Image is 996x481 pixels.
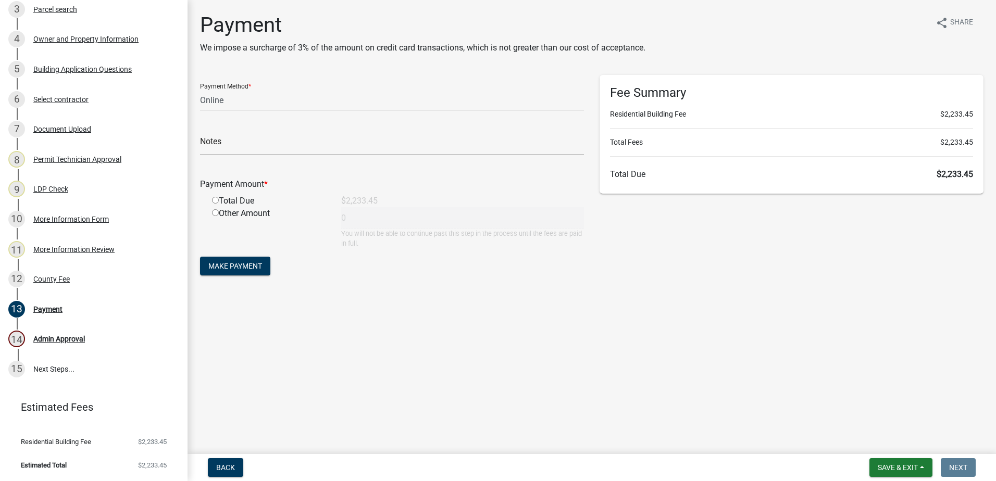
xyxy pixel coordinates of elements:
a: Estimated Fees [8,397,171,417]
h6: Fee Summary [610,85,973,100]
span: $2,233.45 [937,169,973,179]
div: Select contractor [33,96,89,103]
span: Next [949,463,967,472]
span: Share [950,17,973,29]
div: Building Application Questions [33,66,132,73]
div: LDP Check [33,185,68,193]
div: Payment Amount [192,178,592,191]
div: Payment [33,306,63,313]
button: Back [208,458,243,477]
div: More Information Review [33,246,115,253]
div: 12 [8,271,25,287]
div: Parcel search [33,6,77,13]
h6: Total Due [610,169,973,179]
button: Make Payment [200,257,270,275]
span: $2,233.45 [940,137,973,148]
div: 3 [8,1,25,18]
button: shareShare [927,12,981,33]
li: Residential Building Fee [610,109,973,120]
div: 4 [8,31,25,47]
div: 7 [8,121,25,137]
div: 5 [8,61,25,78]
div: County Fee [33,275,70,283]
span: Residential Building Fee [21,438,91,445]
div: 10 [8,211,25,227]
div: 9 [8,181,25,197]
div: Other Amount [204,207,333,248]
div: Document Upload [33,125,91,133]
div: 14 [8,331,25,347]
div: More Information Form [33,216,109,223]
span: Save & Exit [878,463,918,472]
li: Total Fees [610,137,973,148]
span: Estimated Total [21,462,67,469]
span: Make Payment [208,262,262,270]
div: Permit Technician Approval [33,156,121,163]
div: 11 [8,241,25,258]
div: 13 [8,301,25,318]
div: 15 [8,361,25,377]
p: We impose a surcharge of 3% of the amount on credit card transactions, which is not greater than ... [200,42,645,54]
button: Next [941,458,976,477]
div: 8 [8,151,25,168]
h1: Payment [200,12,645,37]
button: Save & Exit [869,458,932,477]
span: Back [216,463,235,472]
div: Total Due [204,195,333,207]
div: Admin Approval [33,335,85,343]
span: $2,233.45 [138,438,167,445]
div: 6 [8,91,25,108]
i: share [936,17,948,29]
div: Owner and Property Information [33,35,139,43]
span: $2,233.45 [138,462,167,469]
span: $2,233.45 [940,109,973,120]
